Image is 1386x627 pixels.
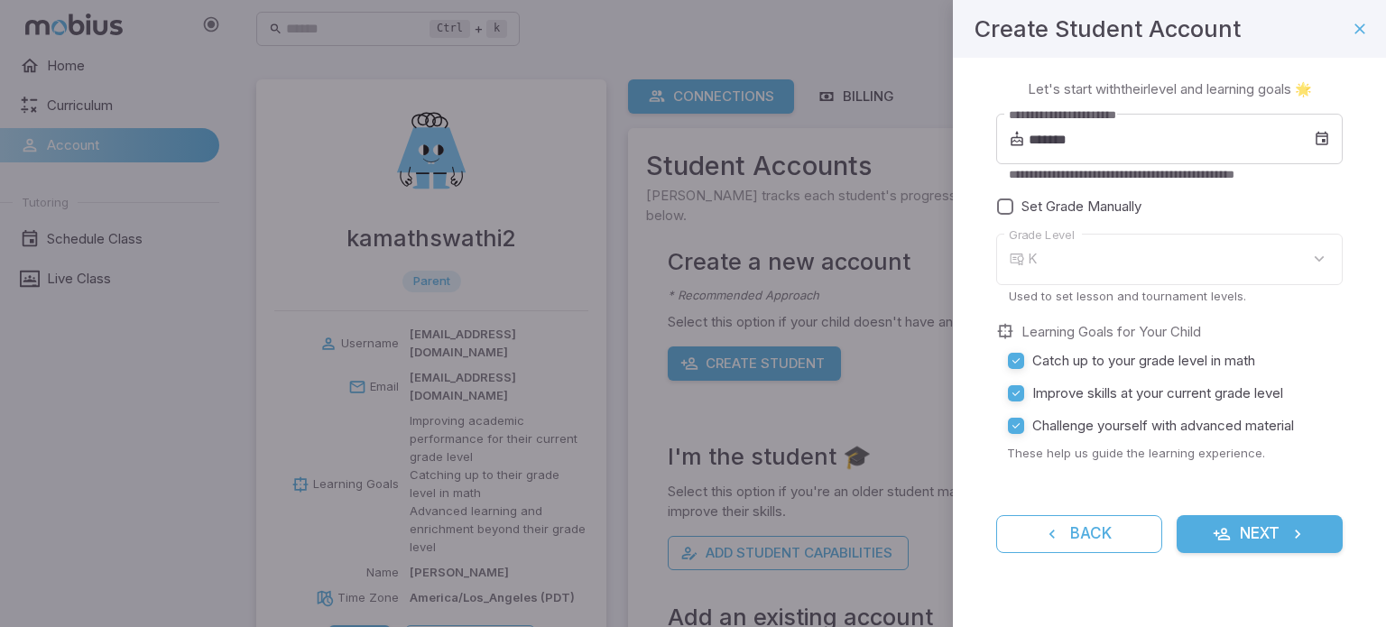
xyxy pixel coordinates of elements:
span: Set Grade Manually [1021,197,1141,217]
span: Improve skills at your current grade level [1032,383,1283,403]
label: Grade Level [1009,226,1075,244]
span: Challenge yourself with advanced material [1032,416,1294,436]
button: Next [1177,515,1343,553]
p: Let's start with their level and learning goals 🌟 [1028,79,1312,99]
div: K [1028,234,1343,285]
span: Catch up to your grade level in math [1032,351,1255,371]
p: These help us guide the learning experience. [1007,445,1343,461]
p: Used to set lesson and tournament levels. [1009,288,1330,304]
h4: Create Student Account [975,11,1241,47]
label: Learning Goals for Your Child [1021,322,1201,342]
button: Back [996,515,1162,553]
